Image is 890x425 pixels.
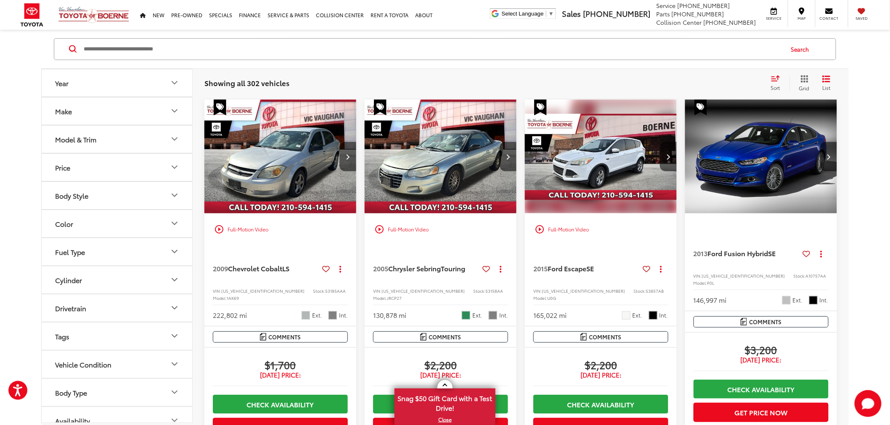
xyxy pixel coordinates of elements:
a: 2009Chevrolet CobaltLS [213,264,319,273]
span: Service [656,1,676,10]
button: Comments [533,331,668,343]
span: Int. [660,311,668,319]
img: Comments [741,318,747,325]
span: 53857AB [646,288,664,294]
span: Stock: [633,288,646,294]
span: $1,700 [213,358,348,371]
div: 2015 Ford Escape SE 0 [524,100,678,214]
input: Search by Make, Model, or Keyword [83,39,783,59]
span: Model: [213,295,227,301]
a: Check Availability [694,380,829,399]
span: Special [214,100,226,115]
span: Int. [820,296,829,304]
span: Comments [429,333,461,341]
div: Year [55,79,69,87]
span: dropdown dots [820,250,822,257]
button: List View [816,75,837,92]
button: YearYear [42,69,193,97]
span: U0G [547,295,556,301]
span: VIN: [694,273,702,279]
span: Stock: [473,288,485,294]
span: Chevrolet Cobalt [228,263,282,273]
img: Comments [580,333,587,340]
span: Special [694,100,707,115]
div: 165,022 mi [533,310,567,320]
div: 222,802 mi [213,310,247,320]
span: Silver Ice Metallic [302,311,310,320]
div: Cylinder [55,276,82,284]
span: List [822,84,831,91]
span: [DATE] Price: [694,356,829,364]
button: Grid View [789,75,816,92]
span: Showing all 302 vehicles [204,78,289,88]
span: Chrysler Sebring [388,263,441,273]
button: Body StyleBody Style [42,182,193,209]
button: Next image [660,142,677,171]
button: Actions [493,261,508,276]
span: [US_VEHICLE_IDENTIFICATION_NUMBER] [381,288,465,294]
a: Select Language​ [502,10,554,17]
div: Drivetrain [170,303,180,313]
span: 53185AAA [325,288,346,294]
div: Fuel Type [170,247,180,257]
a: 2009 Chevrolet Cobalt LS2009 Chevrolet Cobalt LS2009 Chevrolet Cobalt LS2009 Chevrolet Cobalt LS [204,100,357,214]
button: Actions [654,261,668,276]
div: Model & Trim [55,135,96,143]
span: Special [374,100,387,115]
span: Stock: [794,273,806,279]
span: Sales [562,8,581,19]
button: Search [783,39,821,60]
a: Check Availability [373,395,508,414]
span: Ext. [312,311,322,319]
button: Next image [339,142,356,171]
span: Model: [694,280,707,286]
a: 2013 Ford Fusion Hybrid SE2013 Ford Fusion Hybrid SE2013 Ford Fusion Hybrid SE2013 Ford Fusion Hy... [685,100,838,214]
span: Int. [339,311,348,319]
button: CylinderCylinder [42,266,193,294]
div: Vehicle Condition [170,359,180,370]
span: P0L [707,280,715,286]
span: VIN: [533,288,542,294]
button: Body TypeBody Type [42,379,193,406]
div: Color [55,220,73,228]
div: Tags [55,332,69,340]
div: Model & Trim [170,134,180,144]
span: ▼ [548,10,554,17]
span: [PHONE_NUMBER] [704,18,756,26]
span: $2,200 [373,358,508,371]
span: Comments [589,333,622,341]
div: Make [170,106,180,116]
button: ColorColor [42,210,193,237]
span: JRCP27 [387,295,402,301]
span: 2013 [694,248,708,258]
span: Service [765,16,784,21]
button: Next image [500,142,517,171]
button: Comments [694,316,829,328]
span: dropdown dots [500,265,501,272]
div: Price [170,163,180,173]
span: Ext. [472,311,482,319]
button: PricePrice [42,154,193,181]
span: Ext. [793,296,803,304]
span: Map [792,16,811,21]
span: Parts [656,10,670,18]
div: 2009 Chevrolet Cobalt LS 0 [204,100,357,214]
span: $3,200 [694,343,829,356]
span: [US_VEHICLE_IDENTIFICATION_NUMBER] [702,273,785,279]
div: Year [170,78,180,88]
button: Actions [333,261,348,276]
span: A10757AA [806,273,826,279]
span: Snag $50 Gift Card with a Test Drive! [395,389,495,415]
span: Black [809,296,818,304]
span: Stock: [313,288,325,294]
img: Comments [260,333,267,340]
span: Special [534,100,547,115]
span: VIN: [373,288,381,294]
span: [DATE] Price: [213,371,348,379]
div: 146,997 mi [694,295,727,305]
div: Drivetrain [55,304,86,312]
img: 2015 Ford Escape SE [524,100,678,214]
a: 2005Chrysler SebringTouring [373,264,479,273]
span: Model: [533,295,547,301]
